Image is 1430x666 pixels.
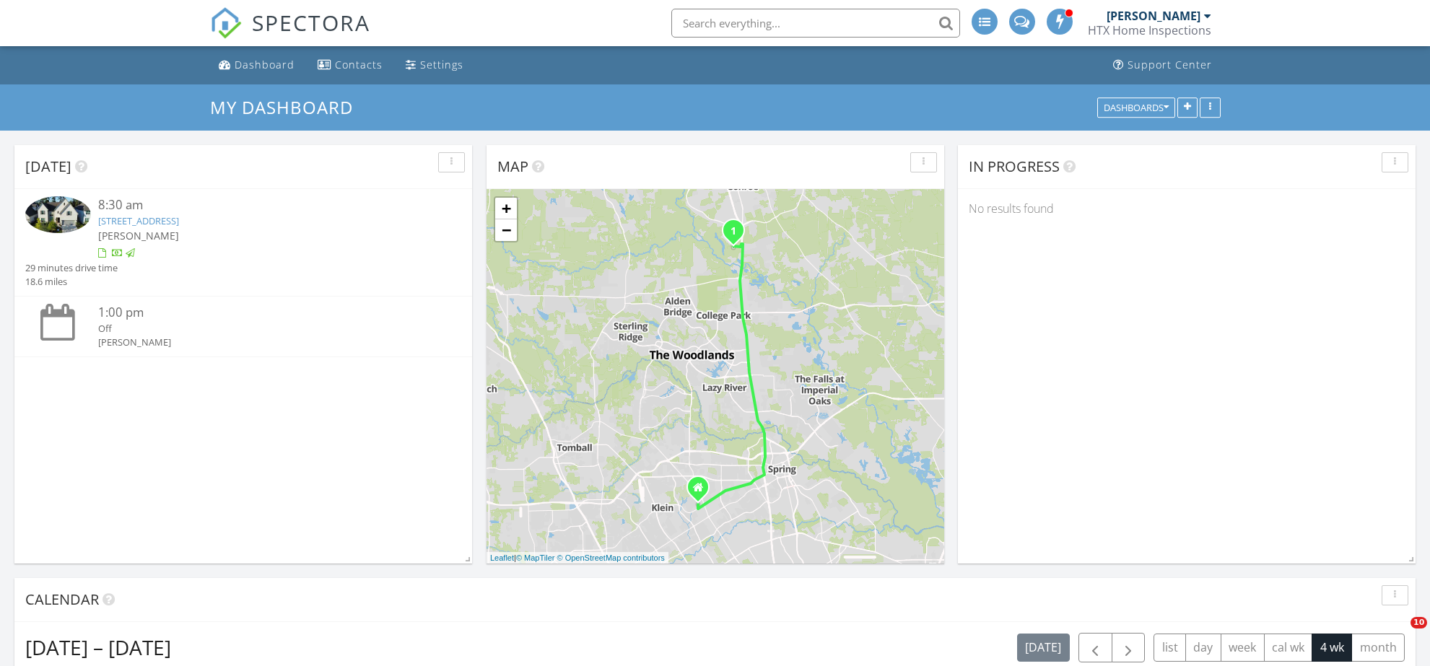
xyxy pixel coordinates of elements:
[1351,634,1405,662] button: month
[1128,58,1212,71] div: Support Center
[1097,97,1175,118] button: Dashboards
[495,198,517,219] a: Zoom in
[1381,617,1416,652] iframe: Intercom live chat
[25,196,91,233] img: 9475606%2Fcover_photos%2FKMJIddyeK1hdoq8fwHhA%2Fsmall.jpg
[516,553,555,562] a: © MapTiler
[1411,617,1427,628] span: 10
[335,58,383,71] div: Contacts
[25,261,118,275] div: 29 minutes drive time
[733,230,742,239] div: 1013 Stillwater Pond Dr , Conroe, TX 77304
[1221,634,1265,662] button: week
[1107,9,1200,23] div: [PERSON_NAME]
[671,9,960,38] input: Search everything...
[25,196,461,289] a: 8:30 am [STREET_ADDRESS] [PERSON_NAME] 29 minutes drive time 18.6 miles
[312,52,388,79] a: Contacts
[98,322,425,336] div: Off
[420,58,463,71] div: Settings
[490,553,514,562] a: Leaflet
[25,590,99,609] span: Calendar
[25,157,71,176] span: [DATE]
[1185,634,1221,662] button: day
[495,219,517,241] a: Zoom out
[235,58,295,71] div: Dashboard
[98,214,179,227] a: [STREET_ADDRESS]
[1017,634,1070,662] button: [DATE]
[210,19,370,50] a: SPECTORA
[25,275,118,289] div: 18.6 miles
[958,189,1416,228] div: No results found
[1088,23,1211,38] div: HTX Home Inspections
[213,52,300,79] a: Dashboard
[969,157,1060,176] span: In Progress
[1107,52,1218,79] a: Support Center
[98,336,425,349] div: [PERSON_NAME]
[1112,633,1146,662] button: Next
[252,7,370,38] span: SPECTORA
[1154,634,1186,662] button: list
[698,487,707,496] div: 19307 Young Oak St, Spring TX 77379
[98,304,425,322] div: 1:00 pm
[210,95,365,119] a: My Dashboard
[400,52,469,79] a: Settings
[210,7,242,39] img: The Best Home Inspection Software - Spectora
[98,229,179,242] span: [PERSON_NAME]
[1312,634,1352,662] button: 4 wk
[487,552,668,564] div: |
[1264,634,1313,662] button: cal wk
[497,157,528,176] span: Map
[731,227,736,237] i: 1
[98,196,425,214] div: 8:30 am
[1078,633,1112,662] button: Previous
[557,553,665,562] a: © OpenStreetMap contributors
[1104,102,1169,113] div: Dashboards
[25,633,171,662] h2: [DATE] – [DATE]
